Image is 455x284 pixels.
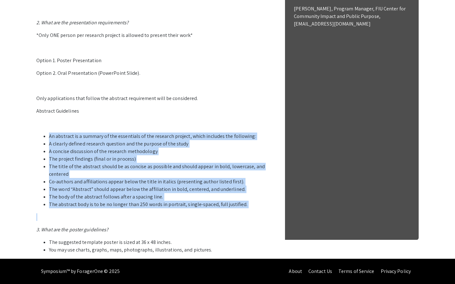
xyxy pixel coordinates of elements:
[49,246,273,254] li: You may use charts, graphs, maps, photographs, illustrations, and pictures.
[41,259,120,284] div: Symposium™ by ForagerOne © 2025
[36,107,273,115] p: Abstract Guidelines
[49,239,273,246] li: The suggested template poster is sized at 36 x 48 inches.
[49,133,273,140] li: An abstract is a summary of the essentials of the research project, which includes the following:
[36,226,108,233] em: 3. What are the poster guidelines?
[294,5,409,28] p: [PERSON_NAME], Program Manager, FIU Center for Community Impact and Public Purpose, [EMAIL_ADDRES...
[36,69,273,77] p: Option 2. Oral Presentation (PowerPoint Slide).
[49,193,273,201] li: The body of the abstract follows after a spacing line.
[381,268,411,275] a: Privacy Policy
[308,268,332,275] a: Contact Us
[36,19,129,26] em: 2. What are the presentation requirements?
[49,163,273,178] li: The title of the abstract should be as concise as possible and should appear in bold, lowercase, ...
[49,140,273,148] li: A clearly defined research question and the purpose of the study
[36,32,273,39] p: *Only ONE person per research project is allowed to present their work*
[338,268,374,275] a: Terms of Service
[5,256,27,279] iframe: Chat
[49,178,273,186] li: Co-authors and affiliations appear below the title in italics (presenting author listed first).
[49,201,273,208] li: The abstract body is to be no longer than 250 words in portrait, single-spaced, full justified.
[36,95,273,102] p: Only applications that follow the abstract requirement will be considered.
[49,148,273,155] li: A concise discussion of the research methodology
[36,57,273,64] p: Option 1. Poster Presentation
[49,155,273,163] li: The project findings (final or in process)
[289,268,302,275] a: About
[49,186,273,193] li: The word “Abstract” should appear below the affiliation in bold, centered, and underlined.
